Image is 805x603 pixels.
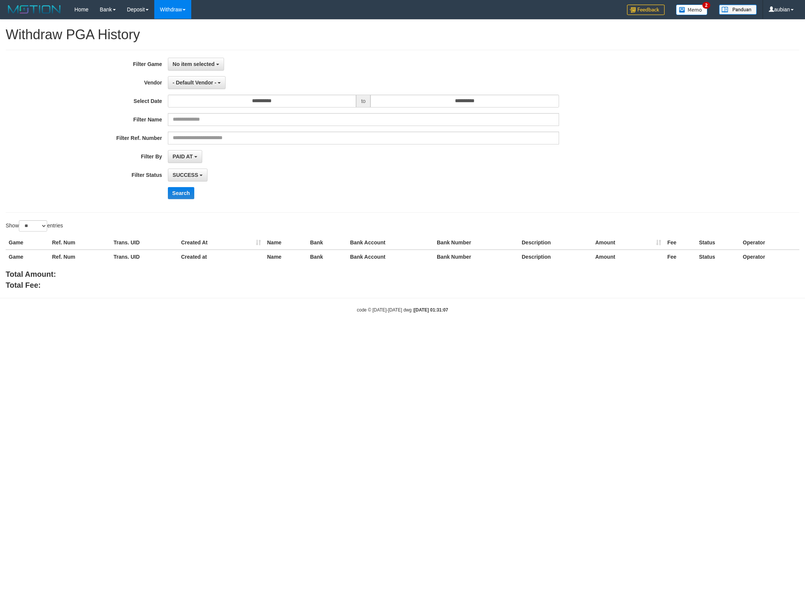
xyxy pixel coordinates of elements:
img: Feedback.jpg [627,5,665,15]
label: Show entries [6,220,63,232]
th: Bank Number [434,236,519,250]
img: panduan.png [719,5,757,15]
span: - Default Vendor - [173,80,217,86]
th: Status [696,236,740,250]
span: 2 [702,2,710,9]
th: Status [696,250,740,264]
th: Ref. Num [49,250,111,264]
th: Game [6,250,49,264]
th: Description [519,250,592,264]
th: Operator [740,250,799,264]
th: Fee [664,236,696,250]
button: - Default Vendor - [168,76,226,89]
button: PAID AT [168,150,202,163]
th: Fee [664,250,696,264]
th: Bank [307,250,347,264]
th: Bank Account [347,236,434,250]
select: Showentries [19,220,47,232]
th: Amount [592,236,664,250]
small: code © [DATE]-[DATE] dwg | [357,307,448,313]
h1: Withdraw PGA History [6,27,799,42]
th: Trans. UID [111,250,178,264]
th: Trans. UID [111,236,178,250]
th: Name [264,250,307,264]
img: MOTION_logo.png [6,4,63,15]
th: Bank Number [434,250,519,264]
th: Created at [178,250,264,264]
th: Bank [307,236,347,250]
b: Total Amount: [6,270,56,278]
button: Search [168,187,195,199]
th: Description [519,236,592,250]
th: Ref. Num [49,236,111,250]
span: No item selected [173,61,215,67]
th: Name [264,236,307,250]
th: Bank Account [347,250,434,264]
button: SUCCESS [168,169,208,181]
button: No item selected [168,58,224,71]
span: PAID AT [173,153,193,160]
span: SUCCESS [173,172,198,178]
img: Button%20Memo.svg [676,5,708,15]
th: Operator [740,236,799,250]
th: Created At [178,236,264,250]
span: to [356,95,370,107]
th: Game [6,236,49,250]
b: Total Fee: [6,281,41,289]
strong: [DATE] 01:31:07 [414,307,448,313]
th: Amount [592,250,664,264]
